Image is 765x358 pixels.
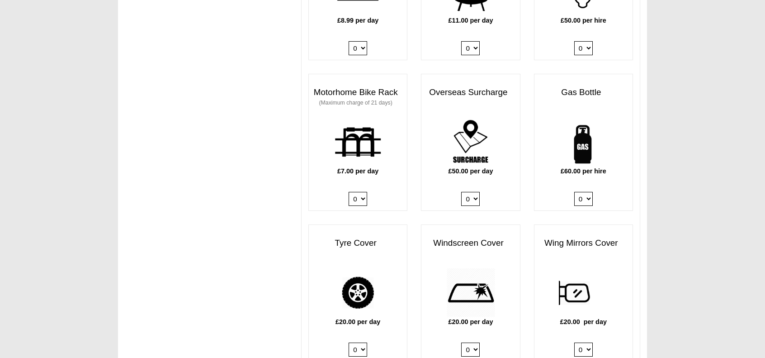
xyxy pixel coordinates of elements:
[534,83,633,102] h3: Gas Bottle
[561,167,606,175] b: £60.00 per hire
[335,318,380,325] b: £20.00 per day
[559,268,608,317] img: wing.png
[560,318,607,325] b: £20.00 per day
[337,17,378,24] b: £8.99 per day
[559,117,608,167] img: gas-bottle.png
[333,268,382,317] img: tyre.png
[421,83,519,102] h3: Overseas Surcharge
[446,268,496,317] img: windscreen.png
[448,318,493,325] b: £20.00 per day
[561,17,606,24] b: £50.00 per hire
[319,100,392,106] small: (Maximum charge of 21 days)
[333,117,382,167] img: bike-rack.png
[421,234,519,253] h3: Windscreen Cover
[534,234,633,253] h3: Wing Mirrors Cover
[309,83,407,111] h3: Motorhome Bike Rack
[448,17,493,24] b: £11.00 per day
[448,167,493,175] b: £50.00 per day
[309,234,407,253] h3: Tyre Cover
[337,167,378,175] b: £7.00 per day
[446,117,496,167] img: surcharge.png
